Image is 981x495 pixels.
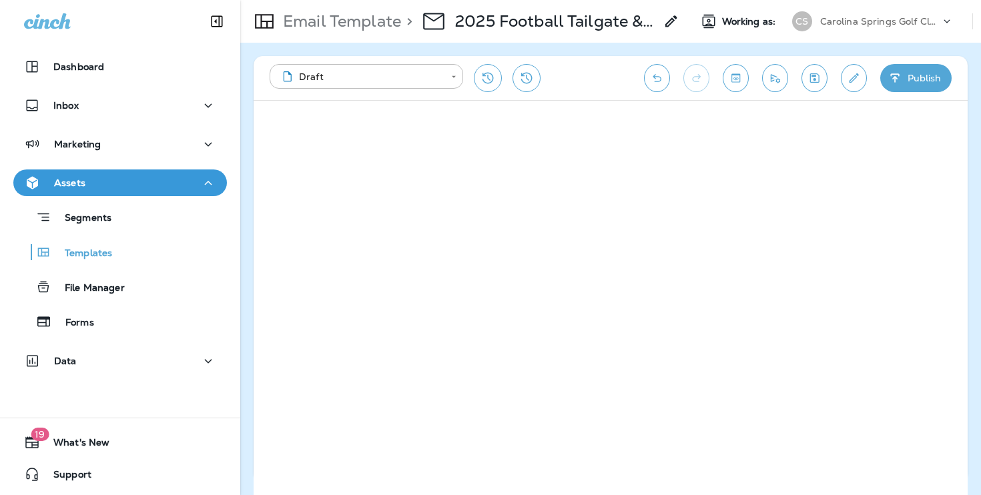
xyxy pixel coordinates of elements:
[51,247,112,260] p: Templates
[13,92,227,119] button: Inbox
[644,64,670,92] button: Undo
[13,429,227,456] button: 19What's New
[722,16,779,27] span: Working as:
[54,177,85,188] p: Assets
[474,64,502,92] button: Restore from previous version
[455,11,655,31] p: 2025 Football Tailgate & Golf Tournament - 8/23
[13,461,227,488] button: Support
[820,16,940,27] p: Carolina Springs Golf Club
[13,203,227,231] button: Segments
[513,64,541,92] button: View Changelog
[13,238,227,266] button: Templates
[792,11,812,31] div: CS
[40,469,91,485] span: Support
[198,8,236,35] button: Collapse Sidebar
[13,348,227,374] button: Data
[54,139,101,149] p: Marketing
[31,428,49,441] span: 19
[762,64,788,92] button: Send test email
[52,317,94,330] p: Forms
[279,70,442,83] div: Draft
[13,131,227,157] button: Marketing
[53,61,104,72] p: Dashboard
[40,437,109,453] span: What's New
[51,282,125,295] p: File Manager
[880,64,952,92] button: Publish
[723,64,749,92] button: Toggle preview
[13,53,227,80] button: Dashboard
[13,308,227,336] button: Forms
[13,169,227,196] button: Assets
[401,11,412,31] p: >
[53,100,79,111] p: Inbox
[278,11,401,31] p: Email Template
[51,212,111,225] p: Segments
[54,356,77,366] p: Data
[13,273,227,301] button: File Manager
[801,64,828,92] button: Save
[841,64,867,92] button: Edit details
